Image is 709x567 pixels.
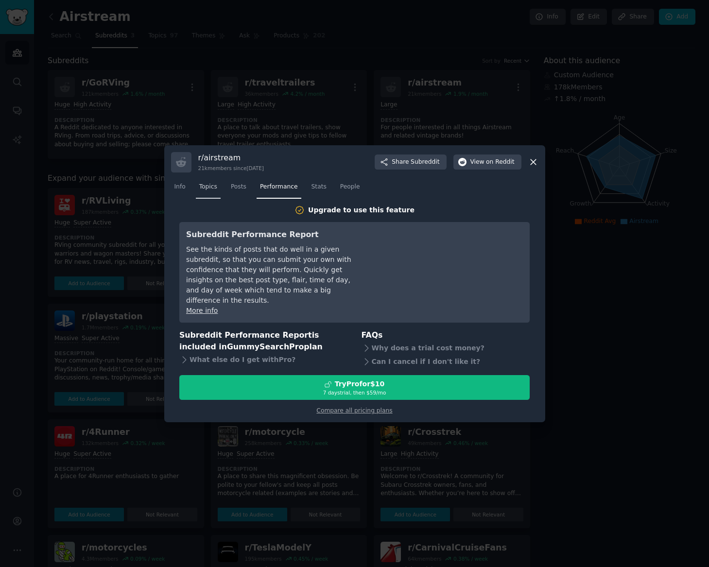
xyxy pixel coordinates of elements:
button: ShareSubreddit [375,155,446,170]
div: 21k members since [DATE] [198,165,264,172]
a: Stats [308,179,330,199]
span: on Reddit [486,158,514,167]
span: GummySearch Pro [227,342,304,351]
a: Topics [196,179,221,199]
span: People [340,183,360,191]
a: Posts [227,179,250,199]
span: Subreddit [411,158,439,167]
a: Performance [257,179,301,199]
span: Performance [260,183,298,191]
a: People [337,179,363,199]
div: Try Pro for $10 [335,379,385,389]
div: What else do I get with Pro ? [179,353,348,367]
span: Topics [199,183,217,191]
span: Info [174,183,186,191]
div: Can I cancel if I don't like it? [362,355,530,368]
h3: r/ airstream [198,153,264,163]
h3: Subreddit Performance Report is included in plan [179,329,348,353]
iframe: YouTube video player [377,229,523,302]
span: View [470,158,515,167]
button: TryProfor$107 daystrial, then $59/mo [179,375,530,400]
div: 7 days trial, then $ 59 /mo [180,389,529,396]
h3: FAQs [362,329,530,342]
h3: Subreddit Performance Report [186,229,363,241]
a: More info [186,307,218,314]
button: Viewon Reddit [453,155,521,170]
a: Info [171,179,189,199]
span: Posts [231,183,246,191]
div: Why does a trial cost money? [362,341,530,355]
a: Compare all pricing plans [316,407,392,414]
div: Upgrade to use this feature [308,205,415,215]
div: See the kinds of posts that do well in a given subreddit, so that you can submit your own with co... [186,244,363,306]
span: Stats [311,183,327,191]
span: Share [392,158,439,167]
